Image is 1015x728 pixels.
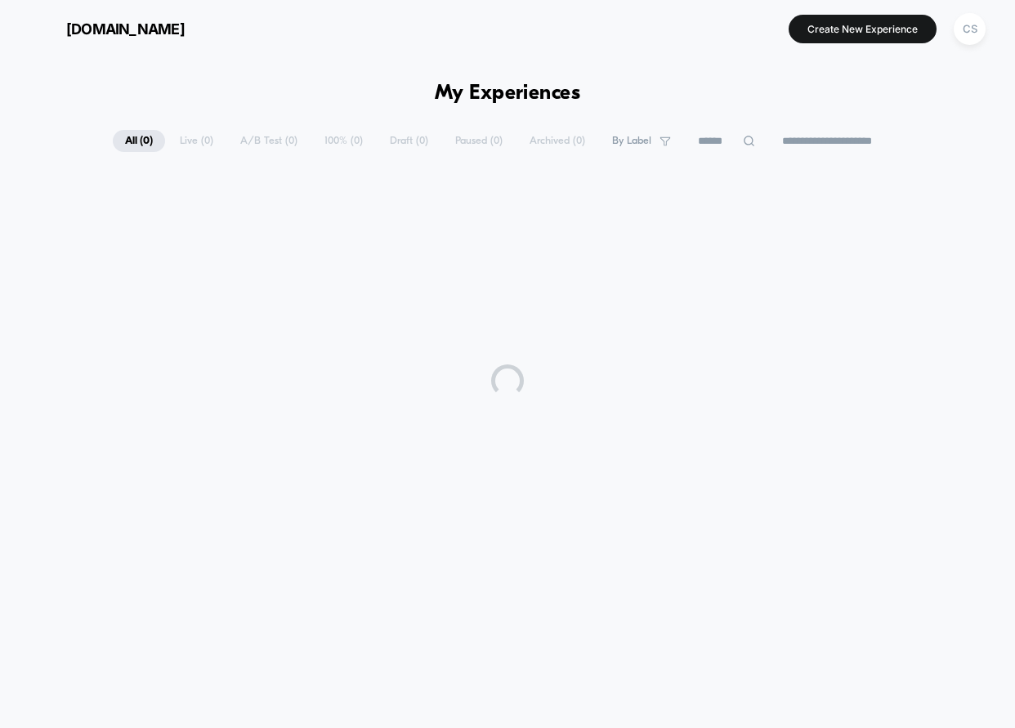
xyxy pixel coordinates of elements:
h1: My Experiences [435,82,581,105]
div: CS [954,13,986,45]
button: Create New Experience [789,15,937,43]
button: [DOMAIN_NAME] [25,16,190,42]
span: By Label [612,135,651,147]
button: CS [949,12,990,46]
span: [DOMAIN_NAME] [66,20,185,38]
span: All ( 0 ) [113,130,165,152]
